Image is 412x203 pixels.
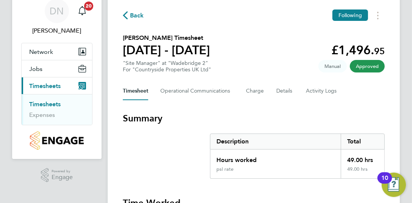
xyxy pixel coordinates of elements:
[306,82,338,100] button: Activity Logs
[29,48,53,55] span: Network
[210,134,385,179] div: Summary
[123,42,210,58] h1: [DATE] - [DATE]
[123,60,211,73] div: "Site Manager" at "Wadebridge 2"
[318,60,347,72] span: This timesheet was manually created.
[29,65,42,72] span: Jobs
[371,9,385,21] button: Timesheets Menu
[341,134,384,149] div: Total
[331,43,385,57] app-decimal: £1,496.
[84,2,93,11] span: 20
[30,131,83,150] img: countryside-properties-logo-retina.png
[50,6,64,16] span: DN
[210,134,341,149] div: Description
[41,168,73,183] a: Powered byEngage
[338,12,362,19] span: Following
[210,149,341,166] div: Hours worked
[276,82,294,100] button: Details
[21,131,92,150] a: Go to home page
[374,46,385,57] span: 95
[123,11,144,20] button: Back
[123,82,148,100] button: Timesheet
[216,166,233,172] div: psl rate
[22,77,92,94] button: Timesheets
[382,173,406,197] button: Open Resource Center, 10 new notifications
[21,26,92,35] span: David Noon
[22,43,92,60] button: Network
[341,149,384,166] div: 49.00 hrs
[246,82,264,100] button: Charge
[29,111,55,118] a: Expenses
[381,178,388,188] div: 10
[332,9,368,21] button: Following
[130,11,144,20] span: Back
[22,60,92,77] button: Jobs
[123,33,210,42] h2: [PERSON_NAME] Timesheet
[350,60,385,72] span: This timesheet has been approved.
[22,94,92,125] div: Timesheets
[123,112,385,124] h3: Summary
[123,66,211,73] div: For "Countryside Properties UK Ltd"
[29,101,61,108] a: Timesheets
[52,174,73,181] span: Engage
[160,82,234,100] button: Operational Communications
[341,166,384,178] div: 49.00 hrs
[29,82,61,90] span: Timesheets
[52,168,73,175] span: Powered by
